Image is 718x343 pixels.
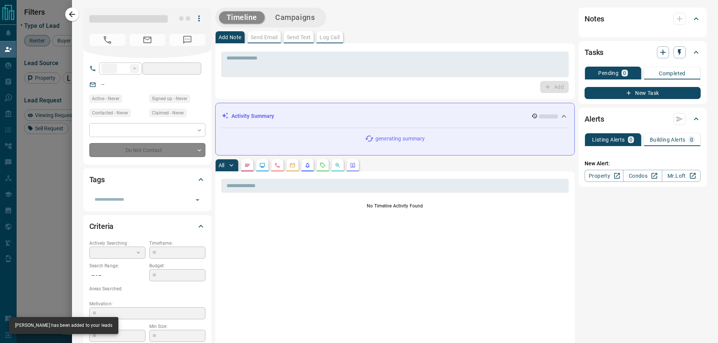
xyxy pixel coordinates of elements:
[244,162,250,168] svg: Notes
[259,162,265,168] svg: Lead Browsing Activity
[585,46,603,58] h2: Tasks
[598,70,618,76] p: Pending
[289,162,295,168] svg: Emails
[89,300,205,307] p: Motivation:
[585,160,701,168] p: New Alert:
[690,137,693,142] p: 0
[89,269,145,282] p: -- - --
[320,162,326,168] svg: Requests
[101,81,104,87] a: --
[89,240,145,247] p: Actively Searching:
[231,112,274,120] p: Activity Summary
[585,87,701,99] button: New Task
[149,240,205,247] p: Timeframe:
[585,13,604,25] h2: Notes
[219,163,225,168] p: All
[89,262,145,269] p: Search Range:
[650,137,686,142] p: Building Alerts
[89,171,205,189] div: Tags
[623,70,626,76] p: 0
[89,220,114,232] h2: Criteria
[375,135,425,143] p: generating summary
[92,109,128,117] span: Contacted - Never
[15,319,112,332] div: [PERSON_NAME] has been added to your leads
[305,162,311,168] svg: Listing Alerts
[623,170,662,182] a: Condos
[219,35,242,40] p: Add Note
[152,95,187,102] span: Signed up - Never
[585,170,623,182] a: Property
[89,143,205,157] div: Do Not Contact
[274,162,280,168] svg: Calls
[219,11,265,24] button: Timeline
[89,217,205,235] div: Criteria
[169,34,205,46] span: No Number
[149,262,205,269] p: Budget:
[89,174,105,186] h2: Tags
[585,113,604,125] h2: Alerts
[222,109,569,123] div: Activity Summary
[659,71,686,76] p: Completed
[221,203,569,209] p: No Timeline Activity Found
[192,195,203,205] button: Open
[629,137,632,142] p: 0
[89,285,205,292] p: Areas Searched:
[662,170,701,182] a: Mr.Loft
[592,137,625,142] p: Listing Alerts
[585,10,701,28] div: Notes
[149,323,205,330] p: Min Size:
[152,109,184,117] span: Claimed - Never
[585,43,701,61] div: Tasks
[92,95,119,102] span: Active - Never
[585,110,701,128] div: Alerts
[268,11,322,24] button: Campaigns
[129,34,165,46] span: No Email
[350,162,356,168] svg: Agent Actions
[335,162,341,168] svg: Opportunities
[89,34,126,46] span: No Number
